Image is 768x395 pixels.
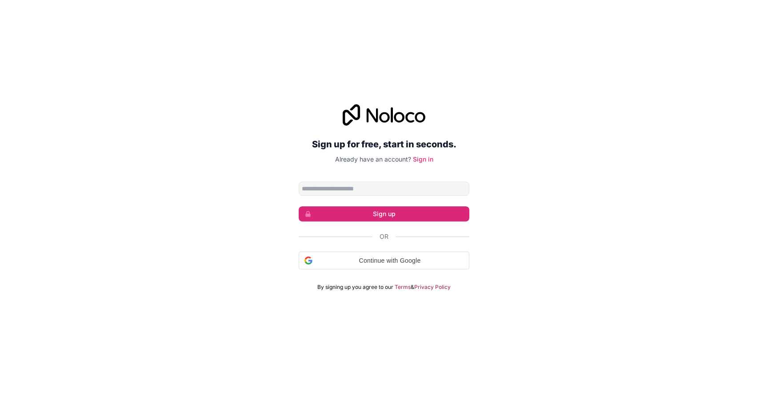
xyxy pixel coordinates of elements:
span: Continue with Google [316,256,464,265]
span: & [411,284,414,291]
div: Continue with Google [299,252,469,269]
span: By signing up you agree to our [317,284,393,291]
button: Sign up [299,206,469,221]
span: Or [380,232,388,241]
span: Already have an account? [335,155,411,163]
a: Privacy Policy [414,284,451,291]
a: Terms [395,284,411,291]
input: Email address [299,182,469,196]
a: Sign in [413,155,433,163]
h2: Sign up for free, start in seconds. [299,136,469,152]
